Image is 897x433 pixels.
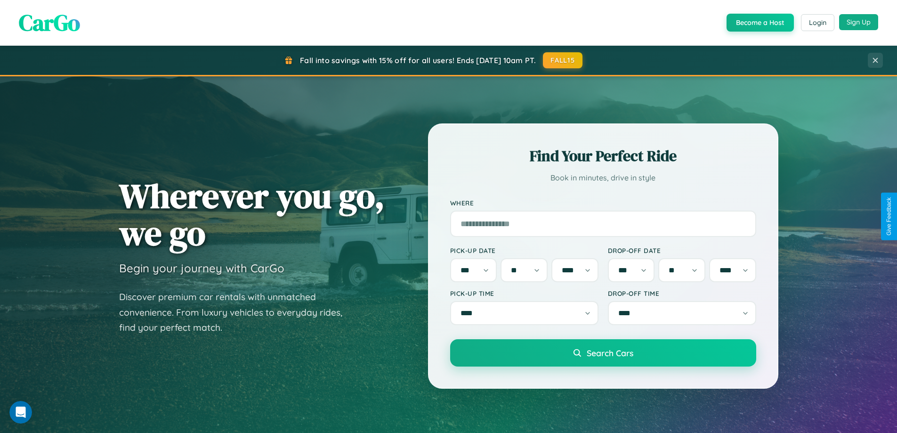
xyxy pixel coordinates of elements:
span: Fall into savings with 15% off for all users! Ends [DATE] 10am PT. [300,56,536,65]
span: Search Cars [587,348,633,358]
span: CarGo [19,7,80,38]
label: Pick-up Time [450,289,598,297]
label: Drop-off Date [608,246,756,254]
p: Discover premium car rentals with unmatched convenience. From luxury vehicles to everyday rides, ... [119,289,355,335]
h2: Find Your Perfect Ride [450,146,756,166]
button: FALL15 [543,52,582,68]
h3: Begin your journey with CarGo [119,261,284,275]
h1: Wherever you go, we go [119,177,385,252]
iframe: Intercom live chat [9,401,32,424]
div: Give Feedback [886,197,892,236]
label: Pick-up Date [450,246,598,254]
label: Drop-off Time [608,289,756,297]
button: Sign Up [839,14,878,30]
button: Login [801,14,834,31]
button: Become a Host [727,14,794,32]
button: Search Cars [450,339,756,367]
label: Where [450,199,756,207]
p: Book in minutes, drive in style [450,171,756,185]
